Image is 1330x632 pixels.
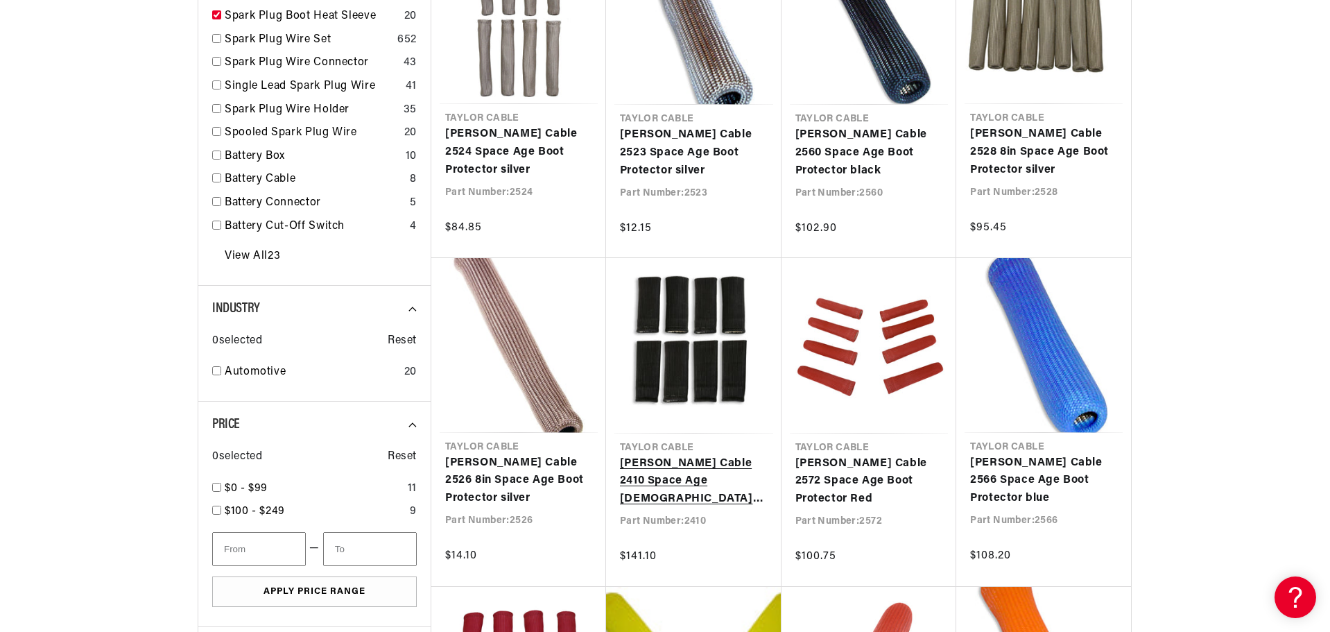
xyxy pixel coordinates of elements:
[408,480,417,498] div: 11
[212,577,417,608] button: Apply Price Range
[225,248,280,266] a: View All 23
[404,364,417,382] div: 20
[410,218,417,236] div: 4
[620,455,768,509] a: [PERSON_NAME] Cable 2410 Space Age [DEMOGRAPHIC_DATA] Boot Protector black
[225,364,399,382] a: Automotive
[795,455,943,509] a: [PERSON_NAME] Cable 2572 Space Age Boot Protector Red
[404,124,417,142] div: 20
[225,171,404,189] a: Battery Cable
[225,31,392,49] a: Spark Plug Wire Set
[225,54,398,72] a: Spark Plug Wire Connector
[225,218,404,236] a: Battery Cut-Off Switch
[445,126,592,179] a: [PERSON_NAME] Cable 2524 Space Age Boot Protector silver
[445,454,592,508] a: [PERSON_NAME] Cable 2526 8in Space Age Boot Protector silver
[212,418,240,432] span: Price
[212,332,262,350] span: 0 selected
[225,78,400,96] a: Single Lead Spark Plug Wire
[212,532,306,566] input: From
[225,101,398,119] a: Spark Plug Wire Holder
[225,8,399,26] a: Spark Plug Boot Heat Sleeve
[620,126,768,180] a: [PERSON_NAME] Cable 2523 Space Age Boot Protector silver
[212,302,260,316] span: Industry
[309,540,320,558] span: —
[225,148,400,166] a: Battery Box
[323,532,417,566] input: To
[212,448,262,466] span: 0 selected
[970,454,1117,508] a: [PERSON_NAME] Cable 2566 Space Age Boot Protector blue
[970,126,1117,179] a: [PERSON_NAME] Cable 2528 8in Space Age Boot Protector silver
[410,171,417,189] div: 8
[388,448,417,466] span: Reset
[404,8,417,26] div: 20
[410,503,417,521] div: 9
[388,332,417,350] span: Reset
[795,126,943,180] a: [PERSON_NAME] Cable 2560 Space Age Boot Protector black
[225,506,285,517] span: $100 - $249
[406,148,417,166] div: 10
[404,54,417,72] div: 43
[225,124,399,142] a: Spooled Spark Plug Wire
[404,101,417,119] div: 35
[410,194,417,212] div: 5
[406,78,417,96] div: 41
[225,483,268,494] span: $0 - $99
[225,194,404,212] a: Battery Connector
[397,31,417,49] div: 652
